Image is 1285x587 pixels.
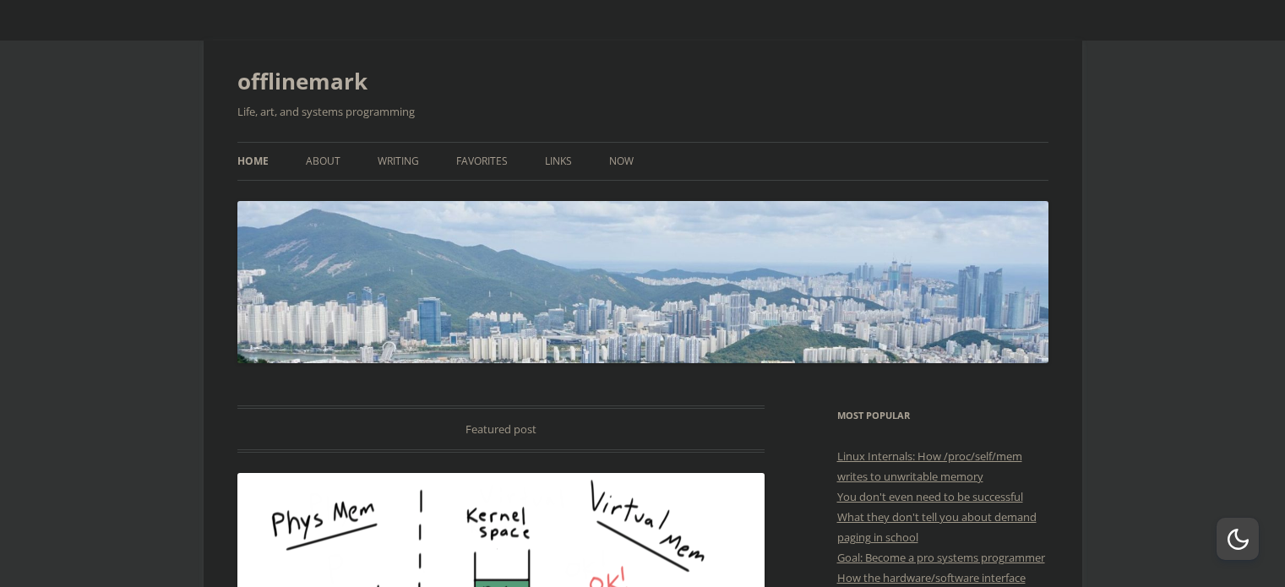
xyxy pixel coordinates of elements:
[837,489,1023,504] a: You don't even need to be successful
[456,143,508,180] a: Favorites
[237,143,269,180] a: Home
[837,448,1022,484] a: Linux Internals: How /proc/self/mem writes to unwritable memory
[378,143,419,180] a: Writing
[837,405,1048,426] h3: Most Popular
[837,550,1045,565] a: Goal: Become a pro systems programmer
[237,201,1048,362] img: offlinemark
[837,509,1037,545] a: What they don't tell you about demand paging in school
[545,143,572,180] a: Links
[237,405,765,453] div: Featured post
[237,61,368,101] a: offlinemark
[306,143,340,180] a: About
[609,143,634,180] a: Now
[237,101,1048,122] h2: Life, art, and systems programming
